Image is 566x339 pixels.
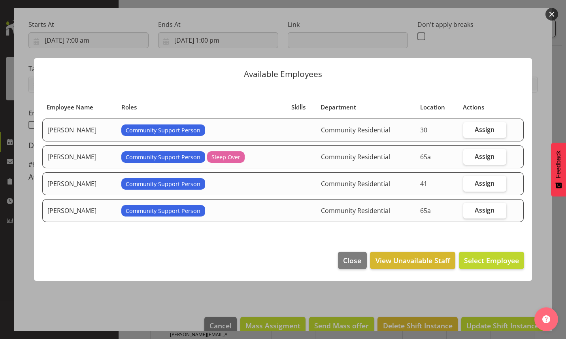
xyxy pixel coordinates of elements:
td: [PERSON_NAME] [42,119,117,141]
span: Community Support Person [126,180,200,188]
td: [PERSON_NAME] [42,172,117,195]
span: Community Support Person [126,126,200,135]
span: Select Employee [464,256,519,265]
span: 65a [420,206,431,215]
div: Location [420,103,454,112]
div: Actions [463,103,507,112]
span: Community Support Person [126,207,200,215]
td: [PERSON_NAME] [42,145,117,168]
img: help-xxl-2.png [542,315,550,323]
button: Feedback - Show survey [551,143,566,196]
div: Department [321,103,411,112]
span: 65a [420,153,431,161]
span: Assign [475,179,494,187]
span: Assign [475,126,494,134]
span: 41 [420,179,427,188]
div: Roles [121,103,283,112]
span: Sleep Over [211,153,240,162]
div: Employee Name [47,103,112,112]
span: Community Support Person [126,153,200,162]
button: View Unavailable Staff [370,252,455,269]
span: View Unavailable Staff [375,255,450,266]
span: Assign [475,206,494,214]
span: Community Residential [321,206,390,215]
button: Select Employee [459,252,524,269]
button: Close [338,252,366,269]
div: Skills [291,103,311,112]
span: Feedback [555,151,562,178]
span: 30 [420,126,427,134]
p: Available Employees [42,70,524,78]
span: Community Residential [321,126,390,134]
span: Community Residential [321,153,390,161]
td: [PERSON_NAME] [42,199,117,222]
span: Community Residential [321,179,390,188]
span: Assign [475,153,494,160]
span: Close [343,255,361,266]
